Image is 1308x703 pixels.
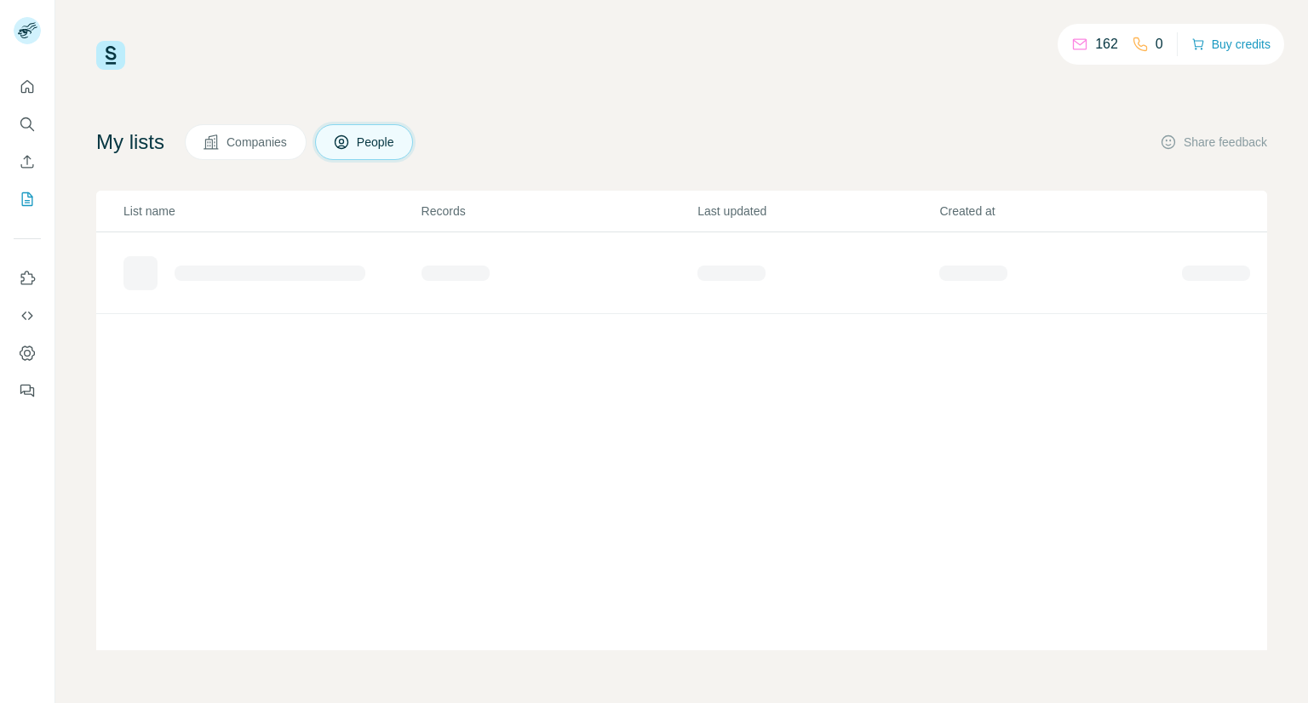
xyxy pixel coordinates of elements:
p: 0 [1156,34,1163,54]
button: Feedback [14,375,41,406]
button: Dashboard [14,338,41,369]
p: List name [123,203,420,220]
button: Share feedback [1160,134,1267,151]
p: 162 [1095,34,1118,54]
button: Buy credits [1191,32,1271,56]
img: Surfe Logo [96,41,125,70]
button: Use Surfe on LinkedIn [14,263,41,294]
button: Search [14,109,41,140]
p: Records [422,203,697,220]
p: Created at [939,203,1179,220]
h4: My lists [96,129,164,156]
span: Companies [227,134,289,151]
button: Enrich CSV [14,146,41,177]
span: People [357,134,396,151]
button: Quick start [14,71,41,102]
p: Last updated [697,203,938,220]
button: My lists [14,184,41,214]
button: Use Surfe API [14,300,41,331]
